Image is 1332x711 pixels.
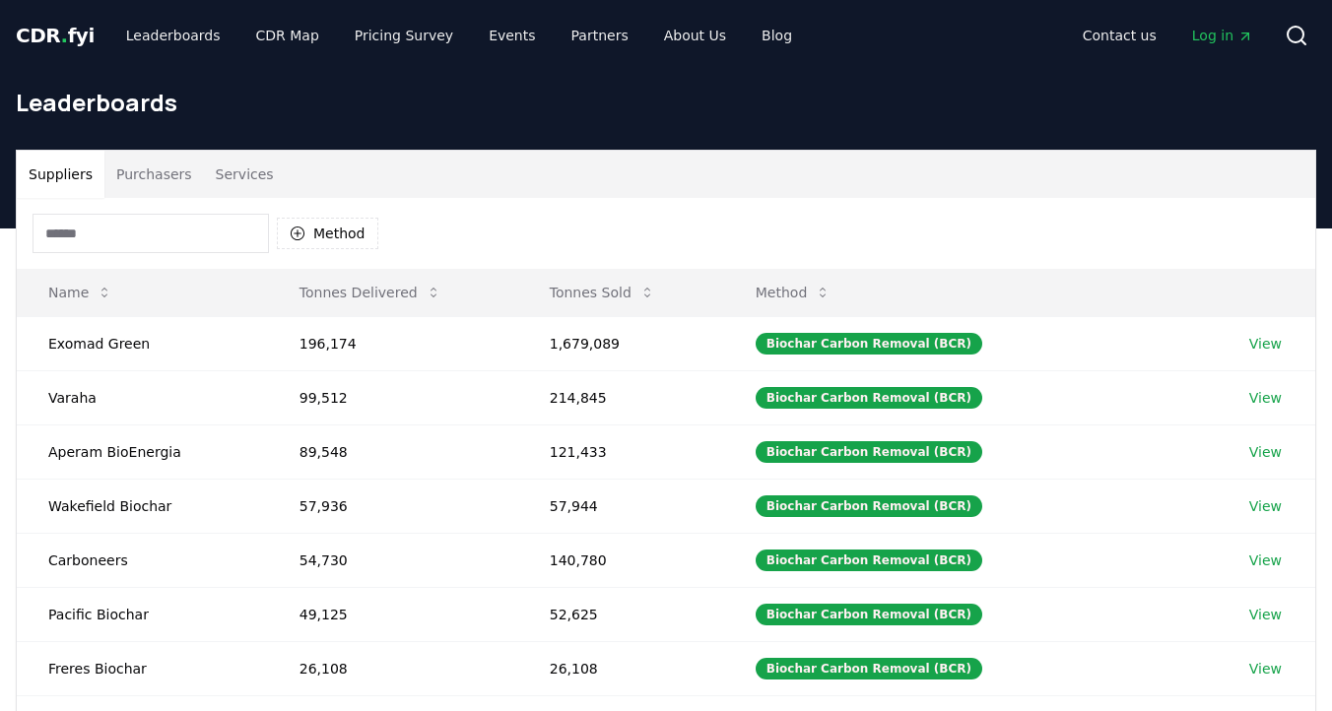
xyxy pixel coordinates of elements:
td: Aperam BioEnergia [17,424,268,479]
a: CDR Map [240,18,335,53]
h1: Leaderboards [16,87,1316,118]
a: CDR.fyi [16,22,95,49]
a: View [1249,659,1282,679]
td: 121,433 [518,424,724,479]
button: Method [277,218,378,249]
div: Biochar Carbon Removal (BCR) [756,387,982,409]
td: 52,625 [518,587,724,641]
td: 57,936 [268,479,518,533]
a: View [1249,496,1282,516]
td: 89,548 [268,424,518,479]
a: View [1249,442,1282,462]
td: Pacific Biochar [17,587,268,641]
button: Tonnes Delivered [284,273,457,312]
button: Tonnes Sold [534,273,671,312]
a: Events [473,18,551,53]
div: Biochar Carbon Removal (BCR) [756,604,982,625]
td: 1,679,089 [518,316,724,370]
button: Services [204,151,286,198]
td: 26,108 [268,641,518,695]
a: Blog [746,18,808,53]
div: Biochar Carbon Removal (BCR) [756,441,982,463]
button: Purchasers [104,151,204,198]
a: View [1249,605,1282,624]
a: About Us [648,18,742,53]
a: View [1249,334,1282,354]
a: Leaderboards [110,18,236,53]
a: Log in [1176,18,1269,53]
a: View [1249,550,1282,570]
a: Pricing Survey [339,18,469,53]
td: Carboneers [17,533,268,587]
td: 99,512 [268,370,518,424]
nav: Main [110,18,808,53]
td: 26,108 [518,641,724,695]
nav: Main [1067,18,1269,53]
span: . [61,24,68,47]
td: Freres Biochar [17,641,268,695]
button: Name [33,273,128,312]
td: Varaha [17,370,268,424]
div: Biochar Carbon Removal (BCR) [756,658,982,679]
button: Method [740,273,847,312]
div: Biochar Carbon Removal (BCR) [756,333,982,355]
td: 214,845 [518,370,724,424]
td: 49,125 [268,587,518,641]
td: 54,730 [268,533,518,587]
div: Biochar Carbon Removal (BCR) [756,549,982,571]
td: 140,780 [518,533,724,587]
td: 196,174 [268,316,518,370]
a: View [1249,388,1282,408]
a: Contact us [1067,18,1172,53]
button: Suppliers [17,151,104,198]
td: 57,944 [518,479,724,533]
a: Partners [556,18,644,53]
td: Exomad Green [17,316,268,370]
span: CDR fyi [16,24,95,47]
span: Log in [1192,26,1253,45]
td: Wakefield Biochar [17,479,268,533]
div: Biochar Carbon Removal (BCR) [756,495,982,517]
